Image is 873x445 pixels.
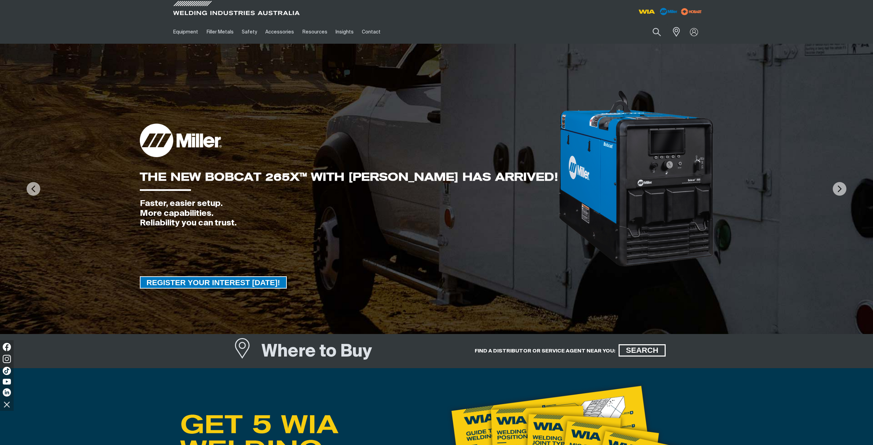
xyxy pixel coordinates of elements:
a: Safety [238,20,261,44]
img: PrevArrow [27,182,40,196]
a: Accessories [261,20,298,44]
a: Contact [358,20,385,44]
img: NextArrow [833,182,846,196]
img: LinkedIn [3,388,11,397]
a: SEARCH [619,344,665,357]
img: hide socials [1,399,13,410]
img: YouTube [3,379,11,385]
a: Where to Buy [234,340,262,365]
img: TikTok [3,367,11,375]
span: SEARCH [620,344,664,357]
img: miller [679,6,704,17]
a: Filler Metals [202,20,237,44]
nav: Main [169,20,570,44]
input: Product name or item number... [637,24,668,40]
img: Instagram [3,355,11,363]
button: Search products [645,24,668,40]
a: REGISTER YOUR INTEREST TODAY! [140,276,287,289]
img: Facebook [3,343,11,351]
a: Resources [298,20,331,44]
span: REGISTER YOUR INTEREST [DATE]! [140,276,286,289]
a: Insights [331,20,358,44]
h1: Where to Buy [262,341,372,363]
div: THE NEW BOBCAT 265X™ WITH [PERSON_NAME] HAS ARRIVED! [140,171,558,182]
div: Faster, easier setup. More capabilities. Reliability you can trust. [140,199,558,228]
h5: FIND A DISTRIBUTOR OR SERVICE AGENT NEAR YOU: [475,348,615,354]
a: Equipment [169,20,202,44]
